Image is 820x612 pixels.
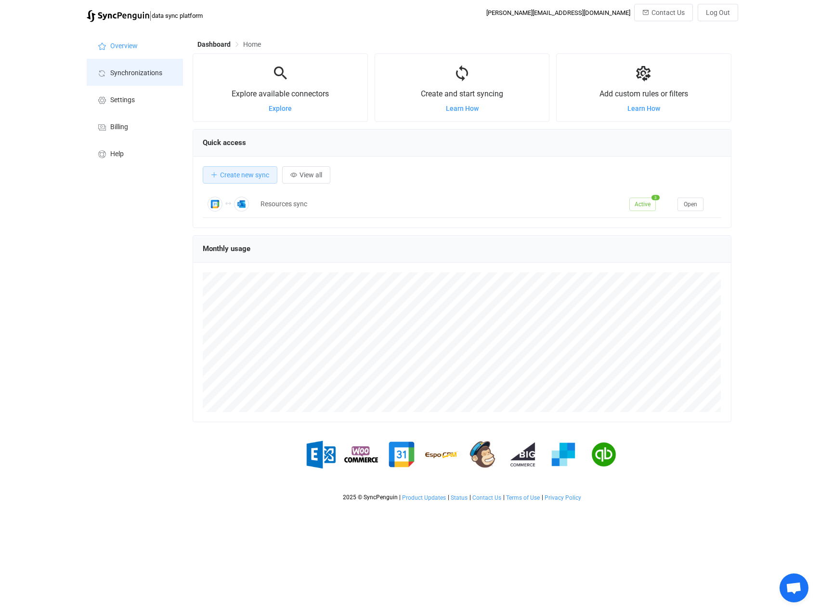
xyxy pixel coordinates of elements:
[402,494,446,501] a: Product Updates
[152,12,203,19] span: data sync platform
[197,40,231,48] span: Dashboard
[149,9,152,22] span: |
[634,4,693,21] button: Contact Us
[203,244,250,253] span: Monthly usage
[469,494,471,501] span: |
[203,166,277,184] button: Create new sync
[110,150,124,158] span: Help
[544,494,582,501] a: Privacy Policy
[503,494,505,501] span: |
[446,105,479,112] a: Learn How
[627,105,660,112] a: Learn How
[629,198,656,211] span: Active
[450,494,468,501] a: Status
[425,438,459,471] img: espo-crm.png
[197,41,261,48] div: Breadcrumb
[282,166,330,184] button: View all
[208,197,222,212] img: Google Calendar Meetings
[87,140,183,167] a: Help
[706,9,730,16] span: Log Out
[234,197,249,212] img: Outlook Calendar Meetings
[599,89,688,98] span: Add custom rules or filters
[203,138,246,147] span: Quick access
[344,438,378,471] img: woo-commerce.png
[472,494,502,501] a: Contact Us
[651,9,685,16] span: Contact Us
[486,9,630,16] div: [PERSON_NAME][EMAIL_ADDRESS][DOMAIN_NAME]
[87,10,149,22] img: syncpenguin.svg
[220,171,269,179] span: Create new sync
[545,494,581,501] span: Privacy Policy
[299,171,322,179] span: View all
[269,105,292,112] a: Explore
[472,494,501,501] span: Contact Us
[243,40,261,48] span: Home
[506,438,540,471] img: big-commerce.png
[399,494,401,501] span: |
[87,86,183,113] a: Settings
[87,32,183,59] a: Overview
[506,494,540,501] a: Terms of Use
[698,4,738,21] button: Log Out
[542,494,543,501] span: |
[651,195,660,200] span: 3
[421,89,503,98] span: Create and start syncing
[110,123,128,131] span: Billing
[448,494,449,501] span: |
[110,69,162,77] span: Synchronizations
[466,438,499,471] img: mailchimp.png
[587,438,621,471] img: quickbooks.png
[304,438,338,471] img: exchange.png
[677,200,703,208] a: Open
[256,199,625,210] div: Resources sync
[87,59,183,86] a: Synchronizations
[684,201,697,208] span: Open
[547,438,580,471] img: sendgrid.png
[780,573,808,602] div: Open chat
[451,494,468,501] span: Status
[343,494,398,501] span: 2025 © SyncPenguin
[110,96,135,104] span: Settings
[232,89,329,98] span: Explore available connectors
[110,42,138,50] span: Overview
[385,438,418,471] img: google.png
[677,198,703,211] button: Open
[87,113,183,140] a: Billing
[87,9,203,22] a: |data sync platform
